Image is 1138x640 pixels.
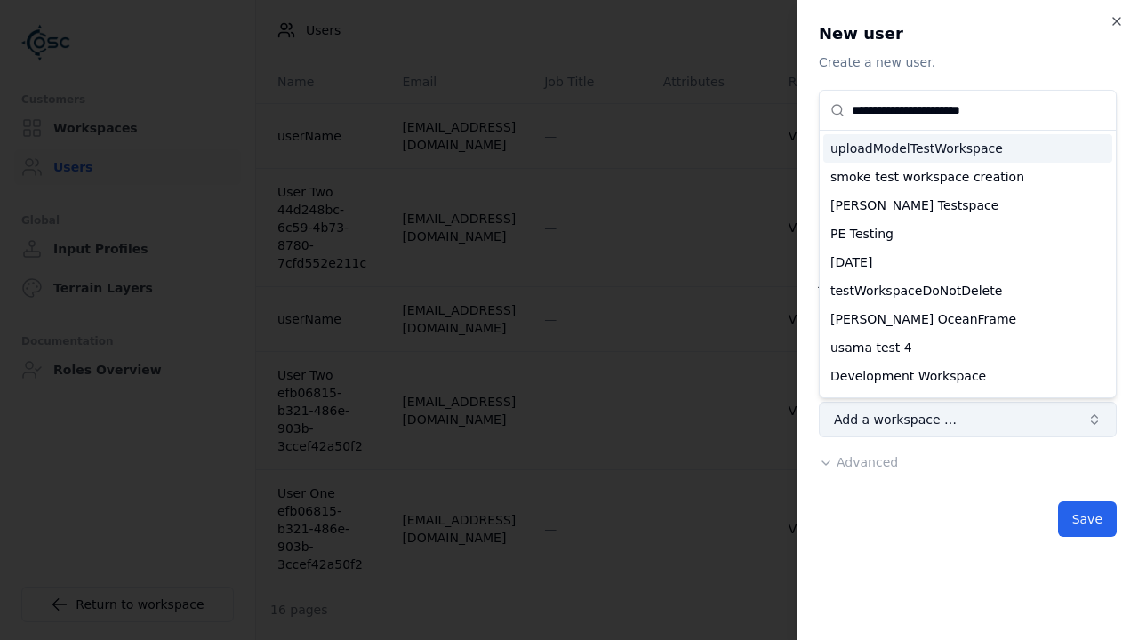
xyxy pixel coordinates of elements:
div: PE Testing [823,220,1112,248]
div: [DATE] [823,248,1112,276]
div: [PERSON_NAME] OceanFrame [823,305,1112,333]
div: smoke test workspace creation [823,163,1112,191]
div: [PERSON_NAME] Testspace [823,191,1112,220]
div: Development Workspace [823,362,1112,390]
div: usama test 4 [823,333,1112,362]
div: Suggestions [820,131,1116,397]
div: Mobility_STG [823,390,1112,419]
div: uploadModelTestWorkspace [823,134,1112,163]
div: testWorkspaceDoNotDelete [823,276,1112,305]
